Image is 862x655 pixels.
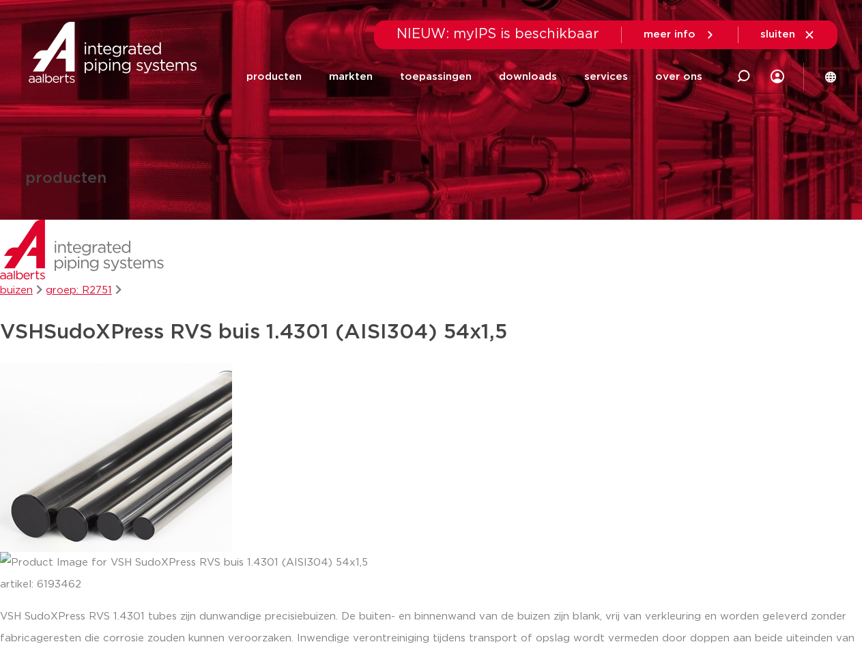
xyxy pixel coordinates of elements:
a: markten [329,50,373,103]
a: meer info [644,29,716,41]
a: over ons [655,50,702,103]
a: sluiten [760,29,816,41]
h1: producten [25,171,106,187]
a: services [584,50,628,103]
a: groep: R2751 [46,285,112,295]
a: downloads [499,50,557,103]
span: sluiten [760,29,795,40]
a: toepassingen [400,50,472,103]
span: NIEUW: myIPS is beschikbaar [397,27,599,41]
span: meer info [644,29,695,40]
nav: Menu [246,50,702,103]
a: producten [246,50,302,103]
